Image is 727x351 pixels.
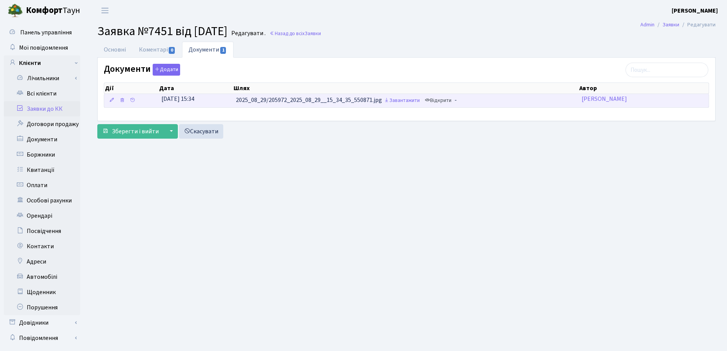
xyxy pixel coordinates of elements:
[579,83,709,94] th: Автор
[4,147,80,162] a: Боржники
[4,55,80,71] a: Клієнти
[4,269,80,285] a: Автомобілі
[233,83,578,94] th: Шлях
[104,83,158,94] th: Дії
[97,42,132,58] a: Основні
[4,208,80,223] a: Орендарі
[19,44,68,52] span: Мої повідомлення
[4,178,80,193] a: Оплати
[455,96,457,105] span: -
[151,63,180,76] a: Додати
[95,4,114,17] button: Переключити навігацію
[4,116,80,132] a: Договори продажу
[423,95,453,107] a: Відкрити
[233,94,578,107] td: 2025_08_29/205972_2025_08_29__15_34_35_550871.jpg
[382,95,422,107] a: Завантажити
[4,223,80,239] a: Посвідчення
[169,47,175,54] span: 0
[4,101,80,116] a: Заявки до КК
[26,4,63,16] b: Комфорт
[4,254,80,269] a: Адреси
[4,25,80,40] a: Панель управління
[269,30,321,37] a: Назад до всіхЗаявки
[220,47,226,54] span: 1
[26,4,80,17] span: Таун
[4,40,80,55] a: Мої повідомлення
[153,64,180,76] button: Документи
[97,23,227,40] span: Заявка №7451 від [DATE]
[4,193,80,208] a: Особові рахунки
[132,42,182,58] a: Коментарі
[230,30,266,37] small: Редагувати .
[640,21,654,29] a: Admin
[104,64,180,76] label: Документи
[179,124,223,139] a: Скасувати
[4,239,80,254] a: Контакти
[97,124,164,139] button: Зберегти і вийти
[182,42,233,58] a: Документи
[4,330,80,346] a: Повідомлення
[4,315,80,330] a: Довідники
[4,300,80,315] a: Порушення
[161,95,194,103] span: [DATE] 15:34
[629,17,727,33] nav: breadcrumb
[4,86,80,101] a: Всі клієнти
[158,83,233,94] th: Дата
[679,21,716,29] li: Редагувати
[4,132,80,147] a: Документи
[4,162,80,178] a: Квитанції
[8,3,23,18] img: logo.png
[305,30,321,37] span: Заявки
[9,71,80,86] a: Лічильники
[663,21,679,29] a: Заявки
[672,6,718,15] a: [PERSON_NAME]
[4,285,80,300] a: Щоденник
[582,95,627,103] a: [PERSON_NAME]
[625,63,708,77] input: Пошук...
[112,127,159,136] span: Зберегти і вийти
[20,28,72,37] span: Панель управління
